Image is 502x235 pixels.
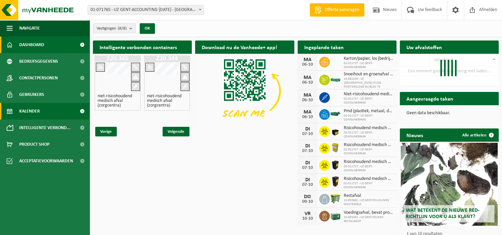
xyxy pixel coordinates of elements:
span: Acceptatievoorwaarden [19,153,73,169]
span: 02-011727 - UZ GENT-CONTAINERPARK [344,165,393,173]
img: LP-SB-00030-HPE-51 [330,125,341,136]
span: 01-071765 - UZ GENT-ACCOUNTING 0 BC - GENT [88,5,203,15]
span: Pmd (plastiek, metaal, drankkartons) (bedrijven) [344,109,393,114]
span: 02-011727 - UZ GENT-CONTAINERPARK [344,148,393,156]
span: 02-011727 - UZ GENT-CONTAINERPARK [344,182,393,190]
span: Risicohoudend medisch afval [344,176,393,182]
span: Voedingsafval, bevat producten van dierlijke oorsprong, gemengde verpakking (exc... [344,210,393,215]
div: 10-10 [301,216,314,221]
span: Karton/papier, los (bedrijven) [344,56,393,61]
span: 02-011727 - UZ GENT-CONTAINERPARK [344,131,393,139]
span: 10-893461 - UZ GENT-KEUKEN RESTAURANT [344,215,393,223]
div: 07-10 [301,132,314,136]
div: 06-10 [301,115,314,119]
span: 10-881259 - UZ [GEOGRAPHIC_DATA]-OUDE PORTIERSLOGE BIJ BLOK 75 [344,77,393,89]
div: MA [301,75,314,80]
h4: niet-risicohoudend medisch afval (zorgcentra) [98,94,138,108]
span: 02-011727 - UZ GENT-CONTAINERPARK [344,97,393,105]
span: Niet-risicohoudend medisch afval (zorgcentra) [344,92,393,97]
div: VR [301,211,314,216]
span: 10-953892 - UZ GENT-POLIKLINIEK OOSTERZELE [344,198,393,206]
span: Product Shop [19,136,49,153]
span: Kalender [19,103,40,119]
img: PB-LB-0680-HPE-GN-01 [330,210,341,221]
span: Risicohoudend medisch afval [344,125,393,131]
span: 02-011727 - UZ GENT-CONTAINERPARK [344,114,393,122]
span: Vorige [95,127,117,136]
a: Wat betekent de nieuwe RED-richtlijn voor u als klant? [401,143,498,226]
div: DI [301,177,314,183]
div: 07-10 [301,183,314,187]
span: 02-011727 - UZ GENT-CONTAINERPARK [344,61,393,69]
div: DI [301,126,314,132]
div: MA [301,93,314,98]
div: 09-10 [301,199,314,204]
h2: Download nu de Vanheede+ app! [195,40,284,53]
h2: Nieuws [400,128,430,141]
img: LP-SB-00060-HPE-51 [330,176,341,187]
h2: Ingeplande taken [298,40,350,53]
span: Restafval [344,193,393,198]
span: Risicohoudend medisch afval [344,159,393,165]
h2: Aangevraagde taken [400,92,460,105]
count: (8/8) [118,26,127,31]
span: Dashboard [19,37,44,53]
a: Offerte aanvragen [310,3,364,17]
button: Vestigingen(8/8) [93,23,136,33]
button: OK [140,23,155,34]
p: Geen data beschikbaar. [406,111,492,116]
div: DI [301,143,314,149]
span: Intelligente verbond... [19,119,71,136]
div: DO [301,194,314,199]
div: MA [301,110,314,115]
div: 07-10 [301,166,314,170]
span: Navigatie [19,20,40,37]
div: 06-10 [301,62,314,67]
div: 06-10 [301,98,314,103]
span: Contactpersonen [19,70,58,86]
span: Snoeihout en groenafval ø < 12 cm [344,72,393,77]
img: HK-XZ-20-GN-03 [330,111,341,117]
span: Vestigingen [97,24,127,34]
img: LP-SB-00045-CRB-21 [330,142,341,153]
span: Volgende [163,127,189,136]
div: DI [301,160,314,166]
span: Risicohoudend medisch afval [344,142,393,148]
img: LP-SB-00050-HPE-51 [330,159,341,170]
h2: Uw afvalstoffen [400,40,449,53]
img: Download de VHEPlus App [195,54,294,128]
span: Gebruikers [19,86,44,103]
img: HK-XC-10-GN-00 [330,76,341,82]
div: MA [301,57,314,62]
h1: Z20.345 [96,55,139,62]
h1: Z20.344 [146,55,188,62]
a: Alle artikelen [457,128,498,142]
span: Wat betekent de nieuwe RED-richtlijn voor u als klant? [406,208,479,219]
img: WB-0660-HPE-GN-51 [330,193,341,204]
h4: niet-risicohoudend medisch afval (zorgcentra) [147,94,187,108]
span: Offerte aanvragen [323,7,361,13]
div: 07-10 [301,149,314,153]
h2: Intelligente verbonden containers [93,40,192,53]
span: Bedrijfsgegevens [19,53,58,70]
div: 06-10 [301,80,314,85]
